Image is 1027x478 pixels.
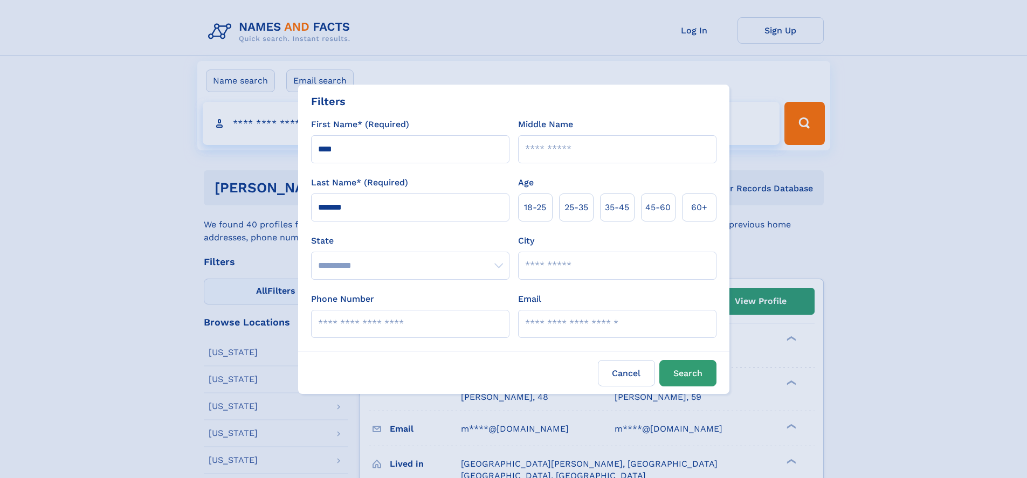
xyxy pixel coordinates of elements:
label: Middle Name [518,118,573,131]
div: Filters [311,93,346,109]
label: Email [518,293,541,306]
label: City [518,234,534,247]
label: Phone Number [311,293,374,306]
span: 18‑25 [524,201,546,214]
span: 60+ [691,201,707,214]
button: Search [659,360,716,386]
label: Cancel [598,360,655,386]
label: Last Name* (Required) [311,176,408,189]
span: 45‑60 [645,201,671,214]
span: 35‑45 [605,201,629,214]
span: 25‑35 [564,201,588,214]
label: State [311,234,509,247]
label: Age [518,176,534,189]
label: First Name* (Required) [311,118,409,131]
